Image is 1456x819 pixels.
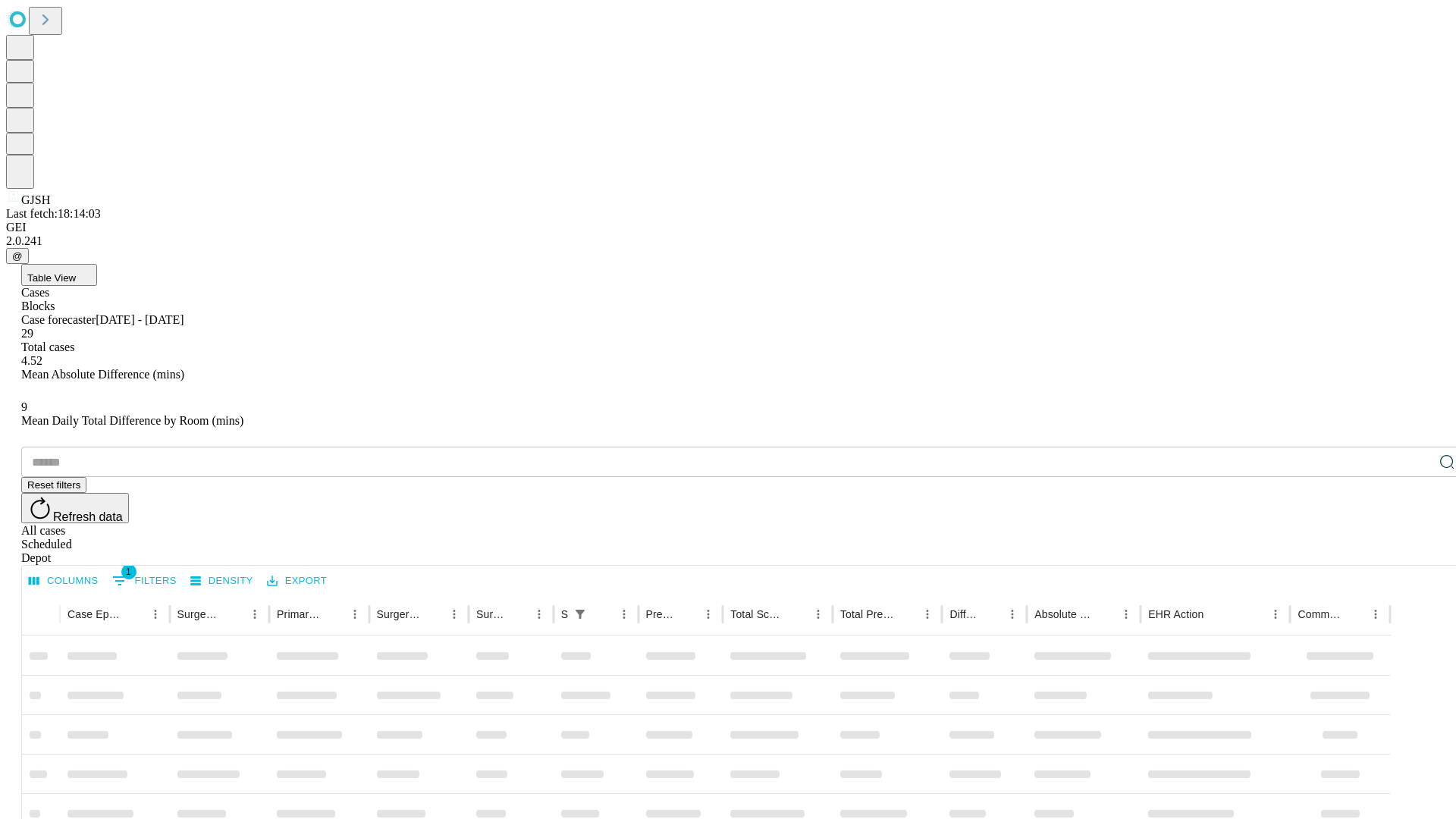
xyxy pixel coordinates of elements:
span: Table View [27,272,76,284]
button: Menu [1365,604,1386,625]
span: Case forecaster [21,313,96,326]
div: Total Predicted Duration [840,608,895,620]
span: @ [12,250,23,262]
span: Last fetch: 18:14:03 [6,207,101,220]
button: Sort [124,604,145,625]
button: Sort [422,604,444,625]
span: 1 [121,564,136,579]
span: 4.52 [21,354,42,367]
button: Reset filters [21,477,86,493]
button: Menu [917,604,938,625]
button: Sort [676,604,698,625]
button: Menu [529,604,550,625]
button: Menu [444,604,465,625]
button: Show filters [570,604,591,625]
span: [DATE] - [DATE] [96,313,184,326]
span: 9 [21,400,27,413]
button: Sort [786,604,808,625]
span: 29 [21,327,33,340]
button: Sort [1344,604,1365,625]
span: Total cases [21,340,74,353]
button: Sort [1094,604,1116,625]
button: @ [6,248,29,264]
div: Absolute Difference [1034,608,1093,620]
div: EHR Action [1148,608,1203,620]
button: Sort [896,604,917,625]
span: Reset filters [27,479,80,491]
button: Sort [223,604,244,625]
div: Comments [1298,608,1341,620]
button: Sort [981,604,1002,625]
div: Primary Service [277,608,321,620]
button: Menu [145,604,166,625]
div: 2.0.241 [6,234,1450,248]
div: Difference [949,608,979,620]
div: GEI [6,221,1450,234]
button: Menu [1002,604,1023,625]
button: Menu [698,604,719,625]
button: Menu [613,604,635,625]
div: 1 active filter [570,604,591,625]
button: Refresh data [21,493,129,523]
button: Menu [1265,604,1286,625]
button: Show filters [108,569,180,593]
span: Mean Daily Total Difference by Room (mins) [21,414,243,427]
button: Sort [323,604,344,625]
button: Sort [592,604,613,625]
div: Surgeon Name [177,608,221,620]
span: GJSH [21,193,50,206]
div: Total Scheduled Duration [730,608,785,620]
button: Menu [344,604,366,625]
button: Export [263,570,331,593]
button: Menu [244,604,265,625]
span: Refresh data [53,510,123,523]
button: Menu [808,604,829,625]
button: Menu [1116,604,1137,625]
button: Density [187,570,257,593]
div: Scheduled In Room Duration [561,608,568,620]
span: Mean Absolute Difference (mins) [21,368,184,381]
div: Surgery Date [476,608,506,620]
button: Select columns [25,570,102,593]
button: Table View [21,264,97,286]
button: Sort [507,604,529,625]
div: Predicted In Room Duration [646,608,676,620]
div: Surgery Name [377,608,421,620]
button: Sort [1205,604,1226,625]
div: Case Epic Id [67,608,122,620]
